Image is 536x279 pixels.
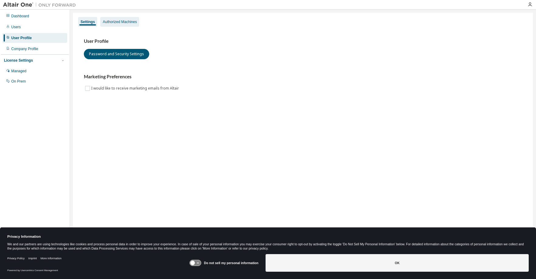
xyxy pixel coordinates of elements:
button: Password and Security Settings [84,49,149,59]
h3: User Profile [84,38,522,44]
div: License Settings [4,58,33,63]
div: Dashboard [11,14,29,19]
div: Users [11,25,21,29]
div: On Prem [11,79,26,84]
div: Company Profile [11,46,38,51]
div: Authorized Machines [103,19,137,24]
div: Settings [81,19,95,24]
img: Altair One [3,2,79,8]
div: Managed [11,69,26,73]
h3: Marketing Preferences [84,74,522,80]
div: User Profile [11,36,32,40]
label: I would like to receive marketing emails from Altair [91,85,180,92]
